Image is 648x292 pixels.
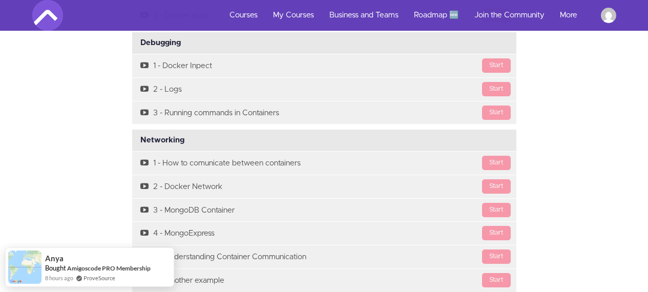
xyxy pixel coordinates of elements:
[132,222,516,245] a: Start4 - MongoExpress
[67,264,151,272] a: Amigoscode PRO Membership
[45,254,64,263] span: Anya
[132,101,516,124] a: Start3 - Running commands in Containers
[132,175,516,198] a: Start2 - Docker Network
[132,245,516,268] a: Start5 - Understanding Container Communication
[482,179,511,194] div: Start
[132,130,516,151] div: Networking
[482,249,511,264] div: Start
[482,82,511,96] div: Start
[45,264,66,272] span: Bought
[132,32,516,54] div: Debugging
[482,273,511,287] div: Start
[482,156,511,170] div: Start
[482,203,511,217] div: Start
[601,8,616,23] img: mohamed.elazazyahmed@gmail.com
[132,54,516,77] a: Start1 - Docker Inpect
[482,106,511,120] div: Start
[132,269,516,292] a: Start6 - Another example
[45,274,73,282] span: 8 hours ago
[132,152,516,175] a: Start1 - How to comunicate between containers
[132,199,516,222] a: Start3 - MongoDB Container
[482,226,511,240] div: Start
[8,251,41,284] img: provesource social proof notification image
[482,58,511,73] div: Start
[83,274,115,282] a: ProveSource
[132,78,516,101] a: Start2 - Logs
